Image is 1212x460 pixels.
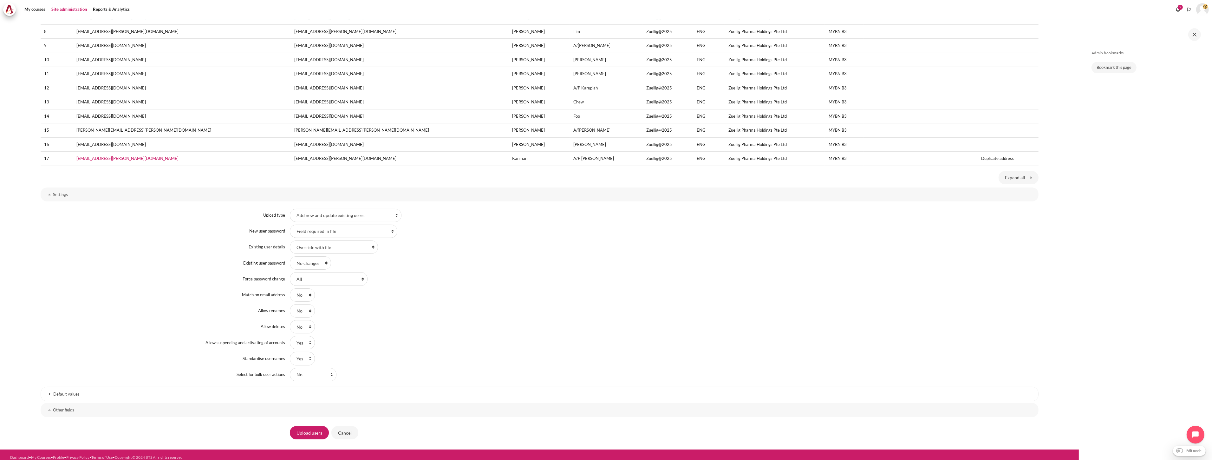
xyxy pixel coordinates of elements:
a: Copyright © 2024 BTS All rights reserved [115,455,183,460]
td: [EMAIL_ADDRESS][DOMAIN_NAME] [290,53,508,67]
a: [EMAIL_ADDRESS][PERSON_NAME][DOMAIN_NAME] [76,156,179,161]
td: ENG [693,67,725,81]
td: Zuellig@2025 [642,95,693,109]
td: MYBN B3 [825,95,864,109]
td: 16 [41,137,73,152]
h3: Other fields [53,407,1026,413]
td: A/[PERSON_NAME] [570,123,643,138]
a: My Courses [31,455,51,460]
label: New user password [249,228,285,233]
td: Foo [570,109,643,123]
td: [EMAIL_ADDRESS][DOMAIN_NAME] [73,39,290,53]
td: 14 [41,109,73,123]
a: Bookmark this page [1091,62,1137,73]
td: MYBN B3 [825,152,864,166]
td: Duplicate address [977,152,1039,166]
td: ENG [693,81,725,95]
td: [EMAIL_ADDRESS][PERSON_NAME][DOMAIN_NAME] [290,24,508,39]
td: [PERSON_NAME] [508,109,570,123]
td: [EMAIL_ADDRESS][DOMAIN_NAME] [73,81,290,95]
td: ENG [693,123,725,138]
td: [EMAIL_ADDRESS][DOMAIN_NAME] [73,67,290,81]
td: 13 [41,95,73,109]
td: Zuellig Pharma Holdings Pte Ltd [725,152,825,166]
td: Zuellig@2025 [642,152,693,166]
h3: Settings [53,192,1026,197]
h5: Admin bookmarks [1091,50,1198,56]
td: ENG [693,137,725,152]
td: Zuellig Pharma Holdings Pte Ltd [725,95,825,109]
a: Site administration [49,3,89,16]
div: Show notification window with 2 new notifications [1173,5,1183,14]
td: [PERSON_NAME] [508,53,570,67]
a: Reports & Analytics [91,3,132,16]
td: [PERSON_NAME][EMAIL_ADDRESS][PERSON_NAME][DOMAIN_NAME] [290,123,508,138]
div: 2 [1178,5,1183,10]
td: MYBN B3 [825,109,864,123]
td: Kanmani [508,152,570,166]
td: [PERSON_NAME] [508,137,570,152]
label: Select for bulk user actions [237,372,285,377]
td: 8 [41,24,73,39]
a: Profile [53,455,64,460]
label: Force password change [243,276,285,281]
input: Cancel [331,426,358,439]
td: ENG [693,152,725,166]
td: [PERSON_NAME] [508,81,570,95]
td: ENG [693,53,725,67]
td: Zuellig@2025 [642,24,693,39]
td: [PERSON_NAME] [508,67,570,81]
td: Zuellig Pharma Holdings Pte Ltd [725,109,825,123]
h3: Default values [54,391,1026,397]
td: [EMAIL_ADDRESS][DOMAIN_NAME] [290,81,508,95]
a: My courses [22,3,48,16]
td: [PERSON_NAME] [570,53,643,67]
td: [EMAIL_ADDRESS][DOMAIN_NAME] [73,53,290,67]
td: Lim [570,24,643,39]
label: Existing user details [249,244,285,249]
td: [EMAIL_ADDRESS][DOMAIN_NAME] [290,67,508,81]
td: 10 [41,53,73,67]
label: Allow deletes [261,324,285,329]
label: Allow renames [258,308,285,313]
td: [PERSON_NAME] [508,95,570,109]
td: ENG [693,109,725,123]
label: Match on email address [242,292,285,297]
td: [EMAIL_ADDRESS][DOMAIN_NAME] [73,109,290,123]
td: Zuellig@2025 [642,123,693,138]
td: 15 [41,123,73,138]
td: 12 [41,81,73,95]
td: Zuellig@2025 [642,81,693,95]
td: Zuellig Pharma Holdings Pte Ltd [725,24,825,39]
td: [PERSON_NAME] [570,67,643,81]
td: [EMAIL_ADDRESS][DOMAIN_NAME] [290,95,508,109]
a: Dashboard [10,455,29,460]
input: Upload users [290,426,329,439]
td: Zuellig Pharma Holdings Pte Ltd [725,67,825,81]
td: [EMAIL_ADDRESS][DOMAIN_NAME] [73,95,290,109]
td: Zuellig Pharma Holdings Pte Ltd [725,123,825,138]
a: Architeck Architeck [3,3,19,16]
td: Zuellig Pharma Holdings Pte Ltd [725,39,825,53]
td: Chew [570,95,643,109]
td: Zuellig@2025 [642,137,693,152]
td: A/[PERSON_NAME] [570,39,643,53]
td: Zuellig@2025 [642,67,693,81]
td: Zuellig@2025 [642,39,693,53]
td: MYBN B3 [825,24,864,39]
td: [EMAIL_ADDRESS][DOMAIN_NAME] [290,39,508,53]
label: Upload type [263,213,285,218]
td: Zuellig@2025 [642,109,693,123]
td: [EMAIL_ADDRESS][DOMAIN_NAME] [290,109,508,123]
section: Blocks [1091,50,1198,73]
td: Zuellig Pharma Holdings Pte Ltd [725,53,825,67]
td: A/P Karupiah [570,81,643,95]
label: Existing user password [243,260,285,266]
td: MYBN B3 [825,137,864,152]
img: Architeck [5,5,14,14]
a: User menu [1196,3,1209,16]
td: 9 [41,39,73,53]
td: A/P [PERSON_NAME] [570,152,643,166]
td: MYBN B3 [825,67,864,81]
td: [PERSON_NAME] [570,137,643,152]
